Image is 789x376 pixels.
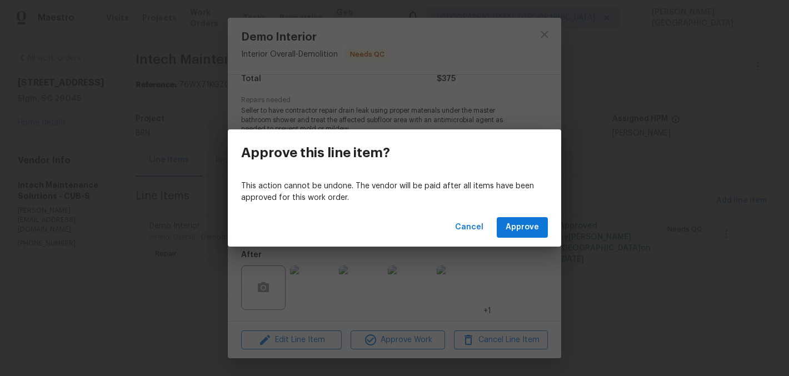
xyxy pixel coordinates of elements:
span: Cancel [455,220,483,234]
span: Approve [506,220,539,234]
h3: Approve this line item? [241,145,390,161]
button: Cancel [451,217,488,238]
p: This action cannot be undone. The vendor will be paid after all items have been approved for this... [241,181,548,204]
button: Approve [497,217,548,238]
